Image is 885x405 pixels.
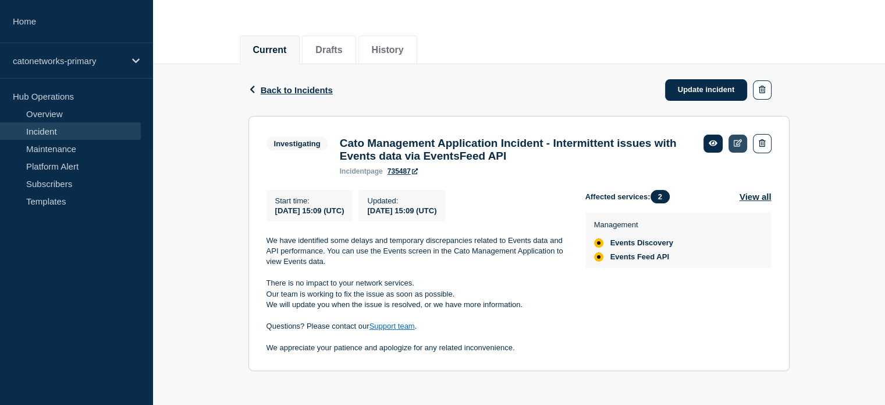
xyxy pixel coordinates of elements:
[266,278,567,288] p: There is no impact to your network services.
[340,137,692,163] h3: Cato Management Application Incident - Intermittent issues with Events data via EventsFeed API
[369,322,415,330] a: Support team
[610,252,669,262] span: Events Feed API
[388,167,418,175] a: 735487
[266,343,567,353] p: We appreciate your patience and apologize for any related inconvenience.
[266,321,567,332] p: Questions? Please contact our .
[266,235,567,267] p: We have identified some delays and temporary discrepancies related to Events data and API perform...
[367,205,436,215] div: [DATE] 15:09 (UTC)
[275,196,344,205] p: Start time :
[372,45,404,55] button: History
[266,289,567,300] p: Our team is working to fix the issue as soon as possible.
[340,167,367,175] span: incident
[340,167,383,175] p: page
[665,79,748,101] a: Update incident
[594,238,603,248] div: affected
[594,220,673,229] p: Management
[740,190,772,203] button: View all
[13,56,125,66] p: catonetworks-primary
[315,45,342,55] button: Drafts
[248,85,333,95] button: Back to Incidents
[253,45,287,55] button: Current
[651,190,670,203] span: 2
[266,137,328,150] span: Investigating
[261,85,333,95] span: Back to Incidents
[610,238,673,248] span: Events Discovery
[367,196,436,205] p: Updated :
[585,190,676,203] span: Affected services:
[275,206,344,215] span: [DATE] 15:09 (UTC)
[594,252,603,262] div: affected
[266,300,567,310] p: We will update you when the issue is resolved, or we have more information.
